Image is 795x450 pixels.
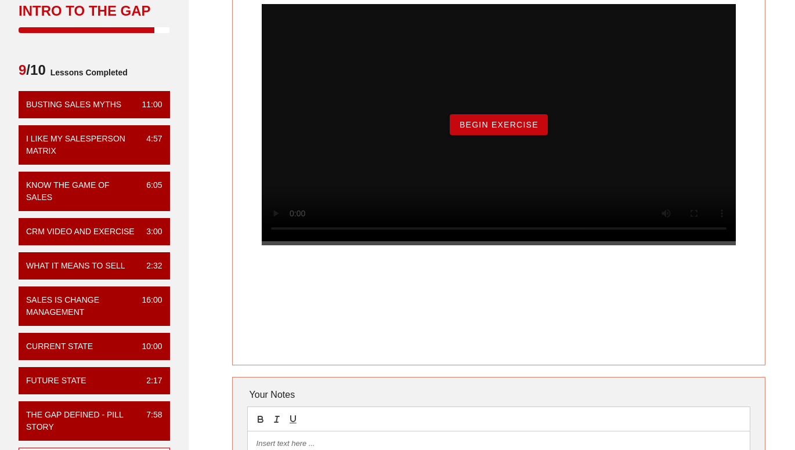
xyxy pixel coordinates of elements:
div: 10:00 [132,340,162,353]
span: Begin Exercise [459,120,539,129]
div: 11:00 [132,99,162,111]
div: 2:17 [137,375,162,387]
span: /10 [19,61,46,84]
div: 7:58 [137,409,162,433]
div: Know the Game of Sales [26,179,137,204]
div: Your Notes [247,383,750,407]
div: I Like My Salesperson Matrix [26,133,137,157]
div: Current State [26,340,93,353]
span: 9 [19,62,26,78]
div: The Gap Defined - Pill Story [26,409,137,433]
div: 4:57 [137,133,162,157]
div: Sales is Change Management [26,294,132,318]
button: Begin Exercise [450,114,548,135]
div: 2:32 [137,260,162,272]
div: Intro to the Gap [19,2,170,20]
div: Future State [26,375,86,387]
div: 6:05 [137,179,162,204]
div: Busting Sales Myths [26,99,121,111]
div: 16:00 [132,294,162,318]
span: Lessons Completed [46,61,128,84]
div: 3:00 [137,226,162,238]
div: CRM VIDEO and EXERCISE [26,226,135,238]
div: What it means to sell [26,260,125,272]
